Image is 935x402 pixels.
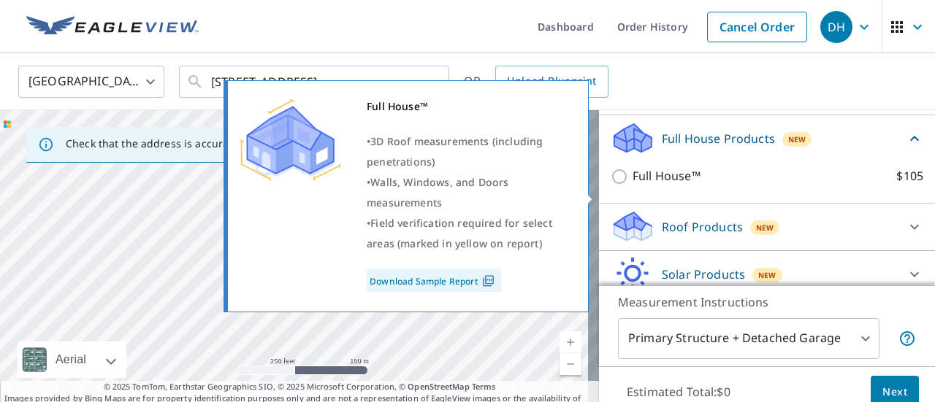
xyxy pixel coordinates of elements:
[560,353,581,375] a: Current Level 17, Zoom Out
[367,213,570,254] div: •
[662,218,743,236] p: Roof Products
[788,134,806,145] span: New
[633,167,701,185] p: Full House™
[18,61,164,102] div: [GEOGRAPHIC_DATA]
[611,121,923,155] div: Full House ProductsNew
[882,383,907,401] span: Next
[18,341,126,378] div: Aerial
[507,72,596,90] span: Upload Blueprint
[611,209,923,244] div: Roof ProductsNew
[367,172,570,213] div: •
[611,257,923,292] div: Solar ProductsNew
[896,167,923,185] p: $105
[820,11,852,43] div: DH
[756,222,774,233] span: New
[66,137,486,150] p: Check that the address is accurate, then drag the marker over the correct structure.
[104,381,496,393] span: © 2025 TomTom, Earthstar Geographics SIO, © 2025 Microsoft Corporation, ©
[51,341,91,378] div: Aerial
[662,130,775,147] p: Full House Products
[464,66,608,98] div: OR
[367,134,543,169] span: 3D Roof measurements (including penetrations)
[367,131,570,172] div: •
[367,96,570,117] div: Full House™
[26,16,199,38] img: EV Logo
[758,269,776,281] span: New
[560,331,581,353] a: Current Level 17, Zoom In
[211,61,419,102] input: Search by address or latitude-longitude
[408,381,469,392] a: OpenStreetMap
[367,268,501,292] a: Download Sample Report
[898,330,916,347] span: Your report will include the primary structure and a detached garage if one exists.
[662,266,745,283] p: Solar Products
[707,12,807,42] a: Cancel Order
[618,318,879,359] div: Primary Structure + Detached Garage
[367,216,552,250] span: Field verification required for select areas (marked in yellow on report)
[495,66,608,98] a: Upload Blueprint
[472,381,496,392] a: Terms
[239,96,341,184] img: Premium
[367,175,508,209] span: Walls, Windows, and Doors measurements
[478,274,498,287] img: Pdf Icon
[618,293,916,311] p: Measurement Instructions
